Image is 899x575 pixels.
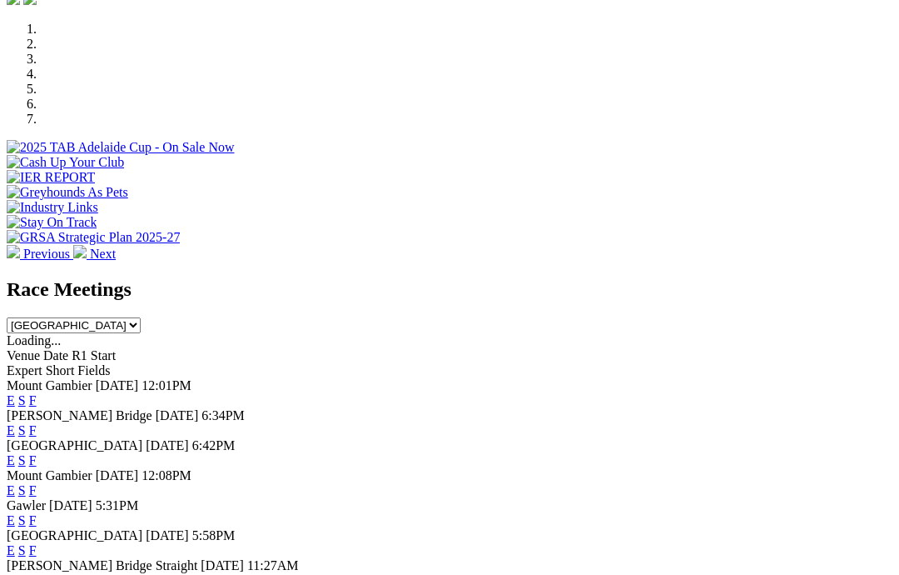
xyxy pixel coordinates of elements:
span: 6:34PM [201,408,245,422]
a: S [18,393,26,407]
img: chevron-right-pager-white.svg [73,245,87,258]
a: S [18,453,26,467]
a: F [29,423,37,437]
span: [GEOGRAPHIC_DATA] [7,438,142,452]
span: [PERSON_NAME] Bridge Straight [7,558,197,572]
span: Next [90,247,116,261]
img: GRSA Strategic Plan 2025-27 [7,230,180,245]
a: E [7,423,15,437]
span: [DATE] [146,528,189,542]
a: E [7,483,15,497]
span: [DATE] [96,378,139,392]
img: Industry Links [7,200,98,215]
span: [DATE] [156,408,199,422]
a: S [18,423,26,437]
a: S [18,513,26,527]
a: S [18,483,26,497]
span: [GEOGRAPHIC_DATA] [7,528,142,542]
span: Previous [23,247,70,261]
h2: Race Meetings [7,278,892,301]
span: Expert [7,363,42,377]
span: 5:58PM [192,528,236,542]
span: Gawler [7,498,46,512]
span: Date [43,348,68,362]
a: E [7,393,15,407]
a: S [18,543,26,557]
a: E [7,543,15,557]
span: [DATE] [201,558,244,572]
span: Venue [7,348,40,362]
span: [PERSON_NAME] Bridge [7,408,152,422]
a: F [29,453,37,467]
img: IER REPORT [7,170,95,185]
span: 11:27AM [247,558,299,572]
a: Previous [7,247,73,261]
img: Stay On Track [7,215,97,230]
span: Short [46,363,75,377]
img: Greyhounds As Pets [7,185,128,200]
a: F [29,483,37,497]
span: 12:08PM [142,468,191,482]
img: chevron-left-pager-white.svg [7,245,20,258]
a: F [29,543,37,557]
span: [DATE] [49,498,92,512]
span: 6:42PM [192,438,236,452]
span: Mount Gambier [7,468,92,482]
a: E [7,513,15,527]
a: F [29,393,37,407]
span: [DATE] [96,468,139,482]
span: R1 Start [72,348,116,362]
span: 12:01PM [142,378,191,392]
a: Next [73,247,116,261]
span: Mount Gambier [7,378,92,392]
a: E [7,453,15,467]
span: [DATE] [146,438,189,452]
img: Cash Up Your Club [7,155,124,170]
span: Loading... [7,333,61,347]
span: Fields [77,363,110,377]
span: 5:31PM [96,498,139,512]
img: 2025 TAB Adelaide Cup - On Sale Now [7,140,235,155]
a: F [29,513,37,527]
